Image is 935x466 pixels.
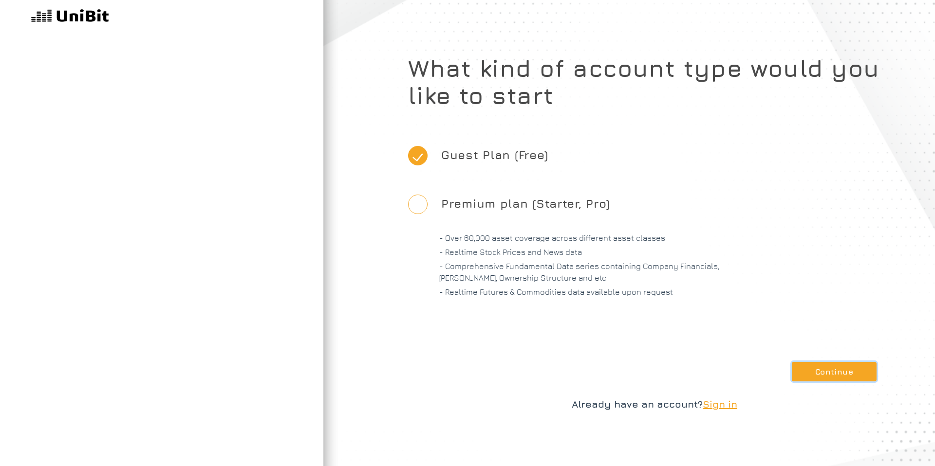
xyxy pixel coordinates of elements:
iframe: Drift Widget Chat Controller [886,417,923,454]
label: Guest Plan (Free) [433,132,556,177]
p: - Realtime Futures & Commodities data available upon request [439,286,756,298]
h1: What kind of account type would you like to start [408,54,901,109]
p: - Realtime Stock Prices and News data [439,246,756,258]
p: - Comprehensive Fundamental Data series containing Company Financials, [PERSON_NAME], Ownership S... [439,260,756,284]
img: v31kVAdV+ltHqyPP9805dAV0ttielyHdjWdf+P4AoAAAAleaEIAAAAEFwBAABAcAUAAEBwBQAAAMEVAAAABFcAAAAEVwAAABB... [31,8,109,25]
label: Premium plan (Starter, Pro) [433,181,618,226]
p: Already have an account? [408,397,901,412]
p: - Over 60,000 asset coverage across different asset classes [439,232,756,244]
span: Sign in [703,398,737,410]
button: Continue [792,362,877,381]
